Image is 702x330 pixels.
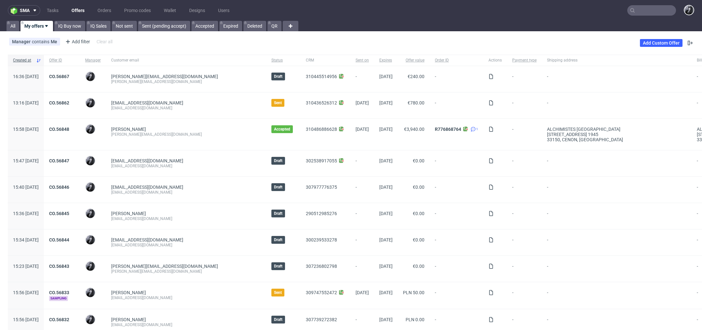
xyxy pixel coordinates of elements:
span: - [435,264,478,274]
div: [EMAIL_ADDRESS][DOMAIN_NAME] [111,216,261,221]
a: 309747552472 [306,290,337,295]
span: [DATE] [379,185,393,190]
span: Offer value [403,58,424,63]
a: Tasks [43,5,62,16]
a: 1 [469,127,478,132]
span: - [435,158,478,169]
span: - [356,317,369,327]
span: 15:23 [DATE] [13,264,39,269]
img: Philippe Dubuy [86,315,95,324]
span: Draft [274,185,282,190]
span: Expires [379,58,393,63]
a: [PERSON_NAME] [111,211,146,216]
a: Accepted [191,21,218,31]
div: [STREET_ADDRESS] 1945 [547,132,686,137]
span: [DATE] [379,74,393,79]
span: Manager [12,39,32,44]
span: Draft [274,317,282,322]
span: [PERSON_NAME][EMAIL_ADDRESS][DOMAIN_NAME] [111,264,218,269]
span: - [512,211,537,221]
div: [EMAIL_ADDRESS][DOMAIN_NAME] [111,322,261,327]
a: [EMAIL_ADDRESS][DOMAIN_NAME] [111,158,183,163]
a: CO.56846 [49,185,69,190]
span: [DATE] [356,100,369,105]
img: Philippe Dubuy [86,288,95,297]
a: Offers [68,5,88,16]
a: 310445514956 [306,74,337,79]
a: CO.56832 [49,317,69,322]
span: PLN 0.00 [406,317,424,322]
span: - [512,264,537,274]
span: - [547,317,686,327]
img: logo [11,7,20,14]
span: €240.00 [408,74,424,79]
a: CO.56833 [49,290,69,295]
span: - [356,158,369,169]
a: Not sent [112,21,137,31]
a: 300239533278 [306,237,337,242]
a: Sent (pending accept) [138,21,190,31]
span: 13:16 [DATE] [13,100,39,105]
span: €3,940.00 [404,127,424,132]
span: - [512,100,537,111]
span: - [547,158,686,169]
span: - [356,264,369,274]
span: Shipping address [547,58,686,63]
span: [EMAIL_ADDRESS][DOMAIN_NAME] [111,237,183,242]
span: [EMAIL_ADDRESS][DOMAIN_NAME] [111,100,183,105]
span: - [547,237,686,248]
a: CO.56845 [49,211,69,216]
span: €0.00 [413,264,424,269]
span: contains [32,39,51,44]
span: Draft [274,211,282,216]
a: CO.56867 [49,74,69,79]
span: Payment type [512,58,537,63]
span: Order ID [435,58,478,63]
a: Promo codes [120,5,155,16]
span: Draft [274,264,282,269]
span: - [435,74,478,84]
span: - [547,211,686,221]
span: €0.00 [413,237,424,242]
a: Wallet [160,5,180,16]
span: [DATE] [379,211,393,216]
div: [PERSON_NAME][EMAIL_ADDRESS][DOMAIN_NAME] [111,269,261,274]
span: - [512,74,537,84]
a: [PERSON_NAME] [111,127,146,132]
a: CO.56844 [49,237,69,242]
span: sma [20,8,30,13]
span: 15:56 [DATE] [13,317,39,322]
button: sma [8,5,40,16]
a: 307977776375 [306,185,337,190]
img: Philippe Dubuy [86,235,95,244]
span: [DATE] [379,290,393,295]
div: Me [51,39,57,44]
span: Sent [274,290,282,295]
span: - [512,158,537,169]
span: €780.00 [408,100,424,105]
img: Philippe Dubuy [684,6,694,15]
span: [DATE] [356,127,369,132]
a: R776868764 [435,127,461,132]
span: - [356,74,369,84]
span: 15:56 [DATE] [13,290,39,295]
span: Draft [274,74,282,79]
span: - [435,185,478,195]
a: [PERSON_NAME] [111,317,146,322]
span: - [512,317,537,327]
span: €0.00 [413,185,424,190]
a: Orders [94,5,115,16]
span: - [547,290,686,301]
img: Philippe Dubuy [86,125,95,134]
span: Manager [85,58,101,63]
span: Created at [13,58,33,63]
span: [DATE] [379,317,393,322]
span: Accepted [274,127,290,132]
img: Philippe Dubuy [86,183,95,192]
a: 310436526312 [306,100,337,105]
div: [EMAIL_ADDRESS][DOMAIN_NAME] [111,190,261,195]
span: - [435,290,478,301]
span: [PERSON_NAME][EMAIL_ADDRESS][DOMAIN_NAME] [111,74,218,79]
img: Philippe Dubuy [86,98,95,107]
span: - [356,211,369,221]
